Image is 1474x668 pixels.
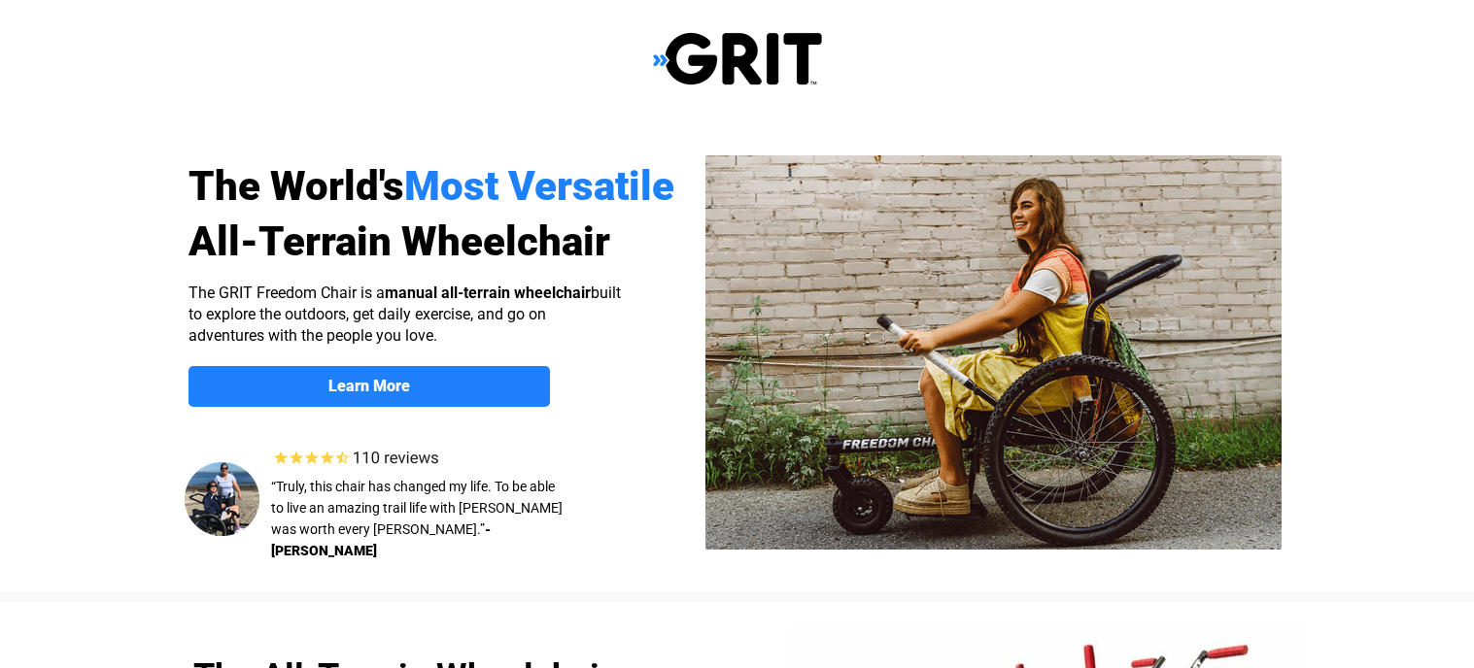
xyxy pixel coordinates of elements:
strong: manual all-terrain wheelchair [385,284,591,302]
span: All-Terrain Wheelchair [189,217,610,265]
span: Most Versatile [404,162,674,210]
span: The World's [189,162,404,210]
span: “Truly, this chair has changed my life. To be able to live an amazing trail life with [PERSON_NAM... [271,479,563,537]
strong: Learn More [328,377,410,395]
a: Learn More [189,366,550,407]
span: The GRIT Freedom Chair is a built to explore the outdoors, get daily exercise, and go on adventur... [189,284,621,345]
